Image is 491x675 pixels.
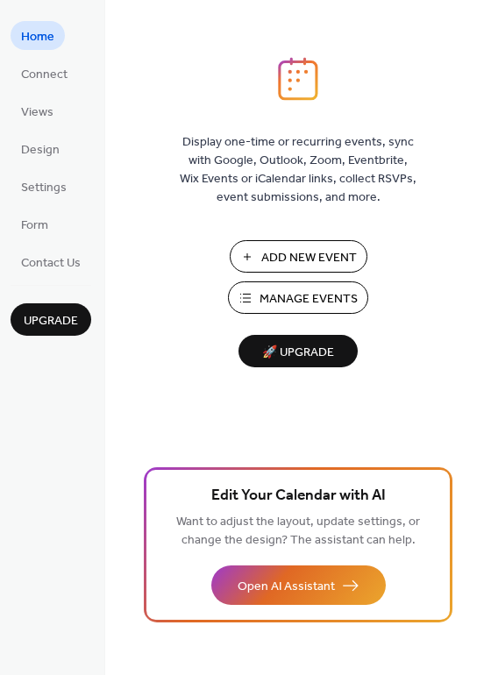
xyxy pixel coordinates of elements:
[238,335,358,367] button: 🚀 Upgrade
[21,217,48,235] span: Form
[11,303,91,336] button: Upgrade
[260,290,358,309] span: Manage Events
[261,249,357,267] span: Add New Event
[11,96,64,125] a: Views
[278,57,318,101] img: logo_icon.svg
[230,240,367,273] button: Add New Event
[11,134,70,163] a: Design
[211,484,386,508] span: Edit Your Calendar with AI
[21,179,67,197] span: Settings
[11,247,91,276] a: Contact Us
[21,141,60,160] span: Design
[21,103,53,122] span: Views
[21,66,68,84] span: Connect
[11,21,65,50] a: Home
[11,59,78,88] a: Connect
[249,341,347,365] span: 🚀 Upgrade
[211,565,386,605] button: Open AI Assistant
[24,312,78,330] span: Upgrade
[21,254,81,273] span: Contact Us
[11,210,59,238] a: Form
[238,578,335,596] span: Open AI Assistant
[228,281,368,314] button: Manage Events
[176,510,420,552] span: Want to adjust the layout, update settings, or change the design? The assistant can help.
[180,133,416,207] span: Display one-time or recurring events, sync with Google, Outlook, Zoom, Eventbrite, Wix Events or ...
[21,28,54,46] span: Home
[11,172,77,201] a: Settings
